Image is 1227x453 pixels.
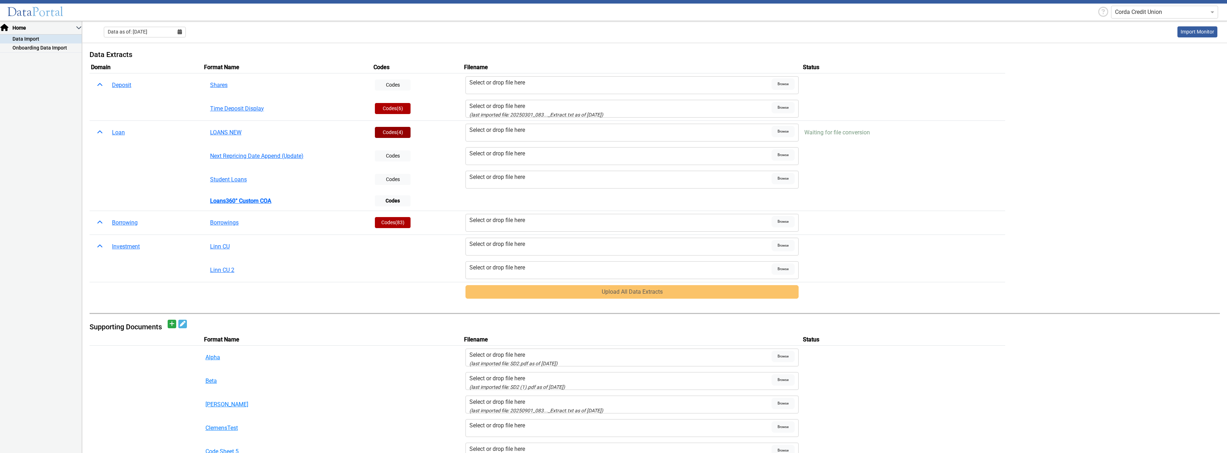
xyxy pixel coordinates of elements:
[772,421,795,433] span: Browse
[205,78,369,92] button: Shares
[203,334,372,346] th: Format Name
[205,149,369,163] button: Next Repricing Date Append (Update)
[90,62,203,73] th: Domain
[12,24,76,32] span: Home
[90,323,165,331] h5: Supporting Documents
[772,149,795,161] span: Browse
[463,334,802,346] th: Filename
[772,173,795,184] span: Browse
[397,105,403,111] span: (6)
[772,216,795,227] span: Browse
[205,353,369,362] button: Alpha
[397,129,403,135] span: (4)
[210,197,271,205] b: Loans360° Custom COA
[463,62,802,73] th: Filename
[375,217,411,228] button: Codes(83)
[205,400,369,409] button: [PERSON_NAME]
[205,173,369,186] button: Student Loans
[375,174,411,185] button: Codes
[108,28,147,36] span: Data as of: [DATE]
[386,198,400,204] b: Codes
[469,374,772,383] div: Select or drop file here
[375,127,411,138] button: Codes(4)
[107,126,129,139] button: Loan
[469,126,772,134] div: Select or drop file here
[205,216,369,230] button: Borrowings
[772,78,795,90] span: Browse
[772,351,795,362] span: Browse
[90,50,1220,59] h5: Data Extracts
[469,112,603,118] small: 20250301_083048_000.Darling_Consulting_Time_Deposits_Certificates_Extract.txt
[1177,26,1217,37] a: This is available for Darling Employees only
[1095,5,1111,19] div: Help
[205,424,369,432] button: ClemensTest
[469,78,772,87] div: Select or drop file here
[107,78,136,92] button: Deposit
[469,351,772,359] div: Select or drop file here
[469,102,772,110] div: Select or drop file here
[32,4,63,20] span: Portal
[469,384,565,390] small: SD2 (1).pdf
[772,374,795,386] span: Browse
[801,62,1005,73] th: Status
[90,62,1220,302] table: Uploads
[469,361,558,366] small: SD2.pdf
[168,320,176,328] button: Add document
[469,149,772,158] div: Select or drop file here
[375,79,411,91] button: Codes
[205,263,369,277] button: Linn CU 2
[178,320,187,328] button: Edit document
[772,398,795,409] span: Browse
[205,126,369,139] button: LOANS NEW
[375,195,411,206] button: Codes
[205,240,369,253] button: Linn CU
[469,240,772,248] div: Select or drop file here
[772,240,795,251] span: Browse
[205,194,276,208] button: Loans360° Custom COA
[205,377,369,385] button: Beta
[1111,6,1218,19] ng-select: Corda Credit Union
[107,216,142,230] button: Borrowing
[7,4,32,20] span: Data
[772,263,795,275] span: Browse
[375,103,411,114] button: Codes(6)
[375,150,411,161] button: Codes
[469,398,772,406] div: Select or drop file here
[205,102,369,115] button: Time Deposit Display
[469,408,603,413] small: 20250901_083049_000.Darling_Consulting_Time_Deposits_Certificates_Extract.txt
[469,173,772,181] div: Select or drop file here
[772,126,795,137] span: Browse
[804,129,870,136] span: Waiting for file conversion
[801,334,1005,346] th: Status
[469,421,772,430] div: Select or drop file here
[395,220,404,225] span: (83)
[772,102,795,113] span: Browse
[372,62,463,73] th: Codes
[203,62,372,73] th: Format Name
[469,263,772,272] div: Select or drop file here
[107,240,144,253] button: Investment
[469,216,772,225] div: Select or drop file here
